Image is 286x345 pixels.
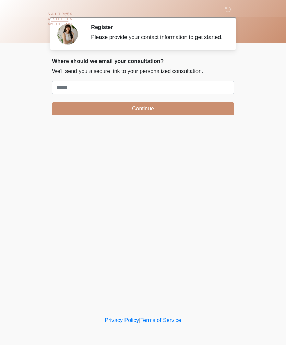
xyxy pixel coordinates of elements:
[139,317,140,323] a: |
[105,317,139,323] a: Privacy Policy
[52,102,234,115] button: Continue
[140,317,181,323] a: Terms of Service
[45,5,74,34] img: Saltbox Aesthetics Logo
[52,58,234,64] h2: Where should we email your consultation?
[52,67,234,75] p: We'll send you a secure link to your personalized consultation.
